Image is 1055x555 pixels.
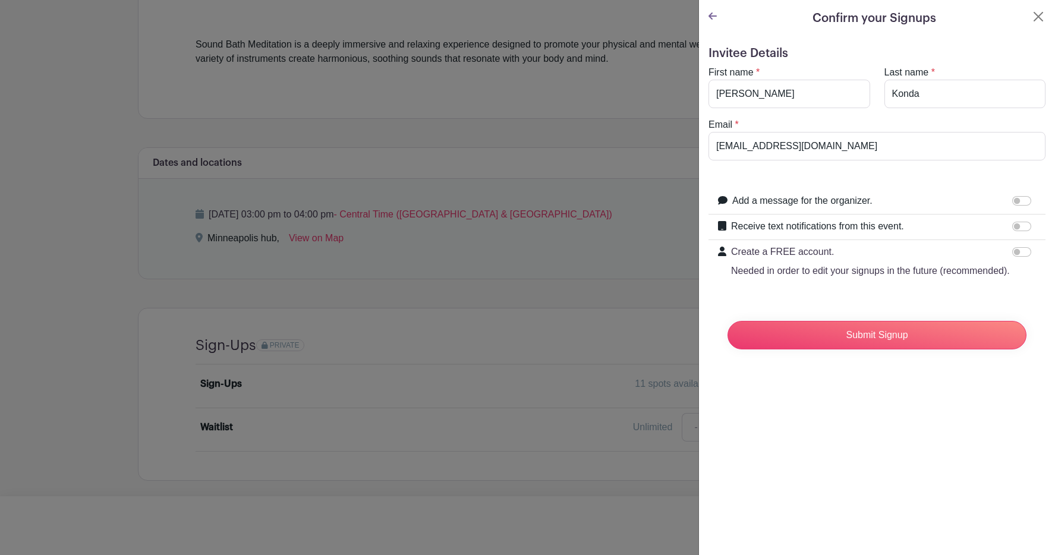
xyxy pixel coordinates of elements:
p: Needed in order to edit your signups in the future (recommended). [731,264,1010,278]
label: Email [708,118,732,132]
h5: Invitee Details [708,46,1045,61]
label: Receive text notifications from this event. [731,219,904,234]
p: Create a FREE account. [731,245,1010,259]
h5: Confirm your Signups [812,10,936,27]
label: First name [708,65,754,80]
button: Close [1031,10,1045,24]
label: Add a message for the organizer. [732,194,873,208]
input: Submit Signup [728,321,1026,349]
label: Last name [884,65,929,80]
